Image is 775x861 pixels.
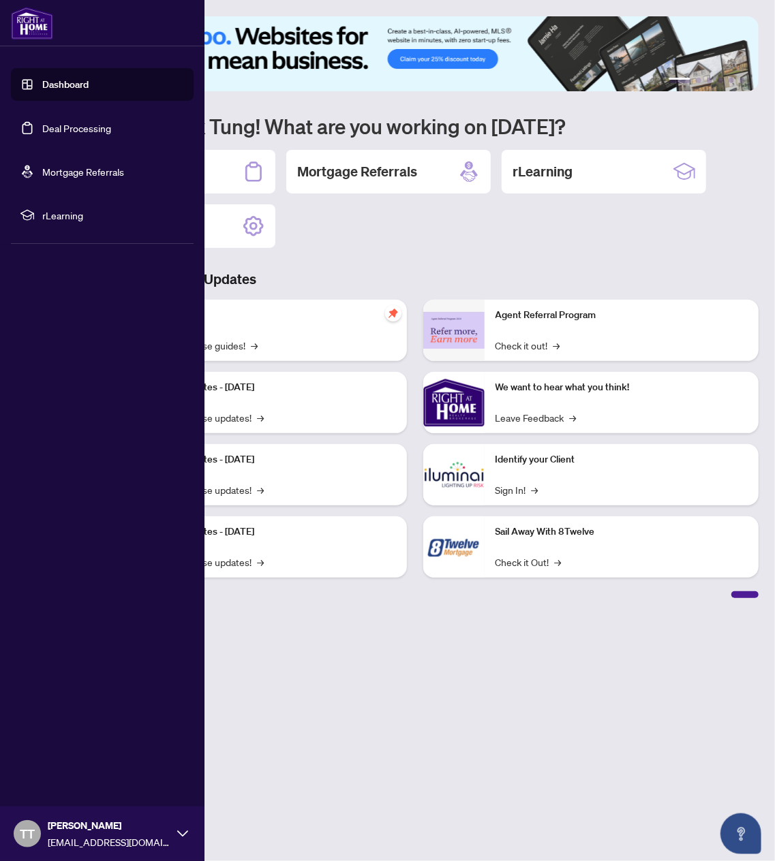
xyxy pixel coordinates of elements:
[496,380,748,395] p: We want to hear what you think!
[496,410,577,425] a: Leave Feedback→
[42,208,184,223] span: rLearning
[729,78,734,83] button: 5
[42,122,111,134] a: Deal Processing
[696,78,701,83] button: 2
[20,824,35,843] span: TT
[423,516,485,578] img: Sail Away With 8Twelve
[496,308,748,323] p: Agent Referral Program
[257,554,264,569] span: →
[143,452,396,467] p: Platform Updates - [DATE]
[71,270,759,289] h3: Brokerage & Industry Updates
[555,554,562,569] span: →
[42,166,124,178] a: Mortgage Referrals
[251,338,258,353] span: →
[740,78,745,83] button: 6
[496,554,562,569] a: Check it Out!→
[42,78,89,91] a: Dashboard
[553,338,560,353] span: →
[71,113,759,139] h1: Welcome back Tung! What are you working on [DATE]?
[143,308,396,323] p: Self-Help
[143,380,396,395] p: Platform Updates - [DATE]
[11,7,53,40] img: logo
[71,16,759,91] img: Slide 0
[720,813,761,854] button: Open asap
[532,482,538,497] span: →
[385,305,401,322] span: pushpin
[496,482,538,497] a: Sign In!→
[257,410,264,425] span: →
[669,78,690,83] button: 1
[257,482,264,497] span: →
[48,834,170,849] span: [EMAIL_ADDRESS][DOMAIN_NAME]
[48,818,170,833] span: [PERSON_NAME]
[496,338,560,353] a: Check it out!→
[423,372,485,433] img: We want to hear what you think!
[143,525,396,539] p: Platform Updates - [DATE]
[718,78,723,83] button: 4
[423,312,485,349] img: Agent Referral Program
[513,162,573,181] h2: rLearning
[496,452,748,467] p: Identify your Client
[570,410,577,425] span: →
[496,525,748,539] p: Sail Away With 8Twelve
[297,162,417,181] h2: Mortgage Referrals
[423,444,485,505] img: Identify your Client
[707,78,712,83] button: 3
